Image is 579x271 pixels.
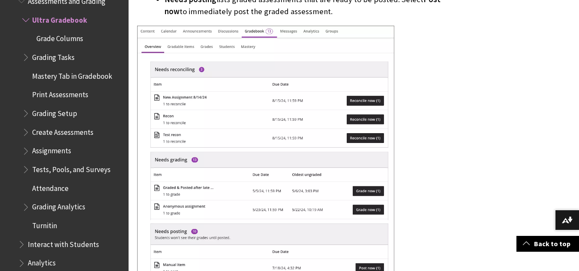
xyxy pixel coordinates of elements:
[32,125,93,137] span: Create Assessments
[32,162,111,174] span: Tests, Pools, and Surveys
[32,218,57,230] span: Turnitin
[516,236,579,252] a: Back to top
[32,200,85,211] span: Grading Analytics
[36,32,83,43] span: Grade Columns
[32,69,112,80] span: Mastery Tab in Gradebook
[28,237,99,249] span: Interact with Students
[32,88,88,99] span: Print Assessments
[32,13,87,24] span: Ultra Gradebook
[32,106,77,118] span: Grading Setup
[32,50,75,62] span: Grading Tasks
[32,181,69,193] span: Attendance
[28,256,56,268] span: Analytics
[32,144,71,155] span: Assignments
